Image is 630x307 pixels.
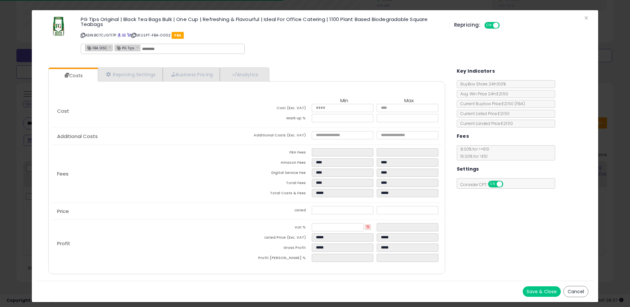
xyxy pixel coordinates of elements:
span: Current Buybox Price: [457,101,525,106]
td: Digital Service Fee [247,169,312,179]
h3: PG Tips Original | Black Tea Bags Bulk | One Cup | Refreshing & Flavourful | Ideal For Office Cat... [81,17,445,27]
span: ( FBA ) [514,101,525,106]
span: Current Landed Price: £21.50 [457,121,513,126]
td: Amazon Fees [247,158,312,169]
span: Consider CPT: [457,182,512,187]
p: Additional Costs [52,134,247,139]
span: ON [485,23,493,28]
td: FBA Fees [247,148,312,158]
a: × [136,44,140,50]
p: Price [52,209,247,214]
a: Your listing only [127,33,131,38]
a: Analytics [220,68,268,81]
h5: Settings [457,165,479,173]
span: PG Tips [115,45,135,51]
a: Repricing Settings [98,68,163,81]
button: Save & Close [523,286,561,297]
p: Cost [52,108,247,114]
span: 15.00 % for > £10 [457,153,488,159]
a: Business Pricing [163,68,220,81]
p: Profit [52,241,247,246]
a: Costs [49,69,97,82]
p: Fees [52,171,247,177]
h5: Fees [457,132,469,140]
span: BuyBox Share 24h: 100% [457,81,506,87]
span: FBA [172,32,184,39]
a: BuyBox page [117,33,121,38]
span: Current Listed Price: £21.50 [457,111,510,116]
p: ASIN: B07CJGT17P | SKU: LPT-FBA-0002 [81,30,445,40]
span: FBA DISC [85,45,107,51]
img: 41LGuZiBVBL._SL60_.jpg [53,17,64,36]
a: × [109,44,113,50]
th: Max [377,98,442,104]
a: All offer listings [122,33,126,38]
span: OFF [499,23,509,28]
h5: Key Indicators [457,67,495,75]
td: Additional Costs (Exc. VAT) [247,131,312,141]
td: Total Costs & Fees [247,189,312,199]
th: Min [312,98,377,104]
span: ON [489,181,497,187]
span: Avg. Win Price 24h: £21.50 [457,91,508,97]
td: Listed [247,206,312,216]
td: Vat % [247,223,312,233]
span: 8.00 % for <= £10 [457,146,489,159]
h5: Repricing: [454,22,480,28]
td: Profit [PERSON_NAME] % [247,254,312,264]
td: Listed Price (Exc. VAT) [247,233,312,244]
td: Cost (Exc. VAT) [247,104,312,114]
td: Gross Profit [247,244,312,254]
span: £21.50 [502,101,525,106]
button: Cancel [563,286,588,297]
span: OFF [502,181,513,187]
span: × [584,13,588,23]
td: Mark up % [247,114,312,124]
td: Total Fees [247,179,312,189]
